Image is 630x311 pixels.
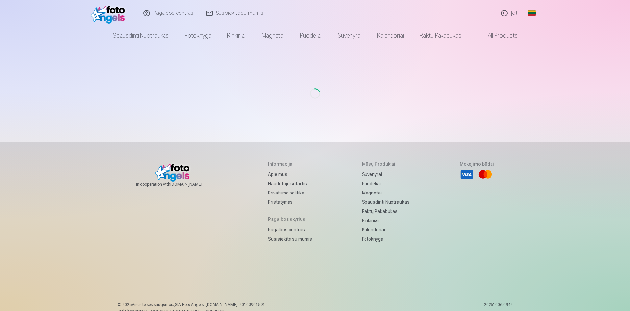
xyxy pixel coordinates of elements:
a: Privatumo politika [268,188,312,197]
a: All products [469,26,525,45]
a: [DOMAIN_NAME] [170,182,218,187]
a: Naudotojo sutartis [268,179,312,188]
a: Pristatymas [268,197,312,207]
a: Kalendoriai [369,26,412,45]
a: Raktų pakabukas [362,207,410,216]
a: Puodeliai [362,179,410,188]
a: Magnetai [362,188,410,197]
a: Rinkiniai [362,216,410,225]
li: Visa [460,167,474,182]
a: Suvenyrai [330,26,369,45]
h5: Informacija [268,161,312,167]
a: Fotoknyga [177,26,219,45]
a: Rinkiniai [219,26,254,45]
li: Mastercard [478,167,492,182]
a: Spausdinti nuotraukas [105,26,177,45]
span: SIA Foto Angels, [DOMAIN_NAME]. 40103901591 [175,302,265,307]
a: Raktų pakabukas [412,26,469,45]
h5: Mokėjimo būdai [460,161,494,167]
a: Susisiekite su mumis [268,234,312,244]
h5: Mūsų produktai [362,161,410,167]
a: Pagalbos centras [268,225,312,234]
a: Suvenyrai [362,170,410,179]
a: Apie mus [268,170,312,179]
span: In cooperation with [136,182,218,187]
img: /fa2 [91,3,129,24]
a: Magnetai [254,26,292,45]
h5: Pagalbos skyrius [268,216,312,222]
a: Fotoknyga [362,234,410,244]
a: Kalendoriai [362,225,410,234]
p: © 2025 Visos teisės saugomos. , [118,302,265,307]
a: Spausdinti nuotraukas [362,197,410,207]
a: Puodeliai [292,26,330,45]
